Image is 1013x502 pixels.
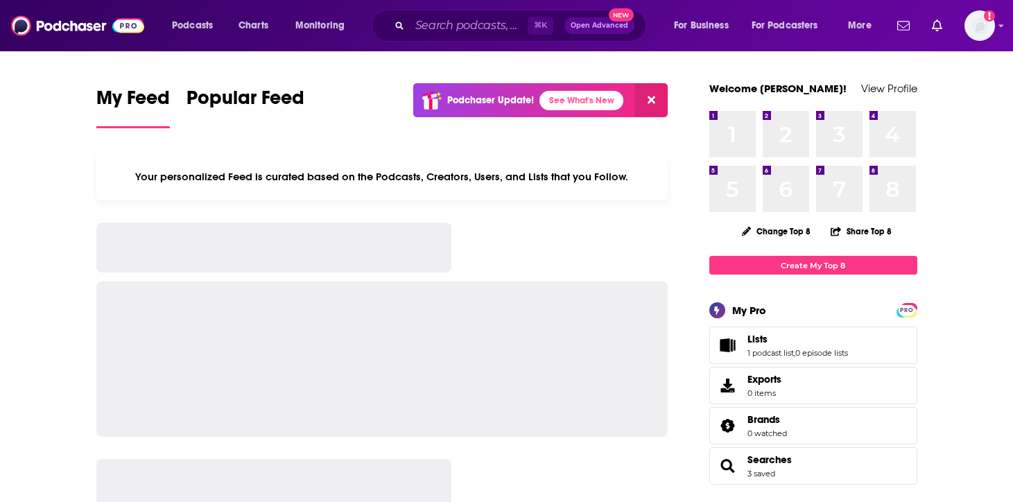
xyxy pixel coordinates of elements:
[830,218,892,245] button: Share Top 8
[528,17,553,35] span: ⌘ K
[747,373,781,386] span: Exports
[230,15,277,37] a: Charts
[709,256,917,275] a: Create My Top 8
[861,82,917,95] a: View Profile
[295,16,345,35] span: Monitoring
[747,348,794,358] a: 1 podcast list
[709,407,917,444] span: Brands
[747,429,787,438] a: 0 watched
[96,153,668,200] div: Your personalized Feed is curated based on the Podcasts, Creators, Users, and Lists that you Follow.
[571,22,628,29] span: Open Advanced
[714,336,742,355] a: Lists
[926,14,948,37] a: Show notifications dropdown
[187,86,304,128] a: Popular Feed
[964,10,995,41] button: Show profile menu
[964,10,995,41] span: Logged in as danikarchmer
[564,17,634,34] button: Open AdvancedNew
[752,16,818,35] span: For Podcasters
[609,8,634,21] span: New
[674,16,729,35] span: For Business
[239,16,268,35] span: Charts
[714,416,742,435] a: Brands
[747,413,780,426] span: Brands
[11,12,144,39] img: Podchaser - Follow, Share and Rate Podcasts
[385,10,659,42] div: Search podcasts, credits, & more...
[838,15,889,37] button: open menu
[96,86,170,118] span: My Feed
[747,469,775,478] a: 3 saved
[709,327,917,364] span: Lists
[899,305,915,315] span: PRO
[747,333,848,345] a: Lists
[743,15,838,37] button: open menu
[734,223,820,240] button: Change Top 8
[899,304,915,315] a: PRO
[410,15,528,37] input: Search podcasts, credits, & more...
[286,15,363,37] button: open menu
[539,91,623,110] a: See What's New
[794,348,795,358] span: ,
[709,367,917,404] a: Exports
[709,447,917,485] span: Searches
[664,15,746,37] button: open menu
[848,16,872,35] span: More
[984,10,995,21] svg: Add a profile image
[172,16,213,35] span: Podcasts
[747,333,768,345] span: Lists
[747,413,787,426] a: Brands
[747,453,792,466] a: Searches
[187,86,304,118] span: Popular Feed
[795,348,848,358] a: 0 episode lists
[892,14,915,37] a: Show notifications dropdown
[162,15,231,37] button: open menu
[732,304,766,317] div: My Pro
[747,388,781,398] span: 0 items
[447,94,534,106] p: Podchaser Update!
[964,10,995,41] img: User Profile
[714,456,742,476] a: Searches
[714,376,742,395] span: Exports
[96,86,170,128] a: My Feed
[709,82,847,95] a: Welcome [PERSON_NAME]!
